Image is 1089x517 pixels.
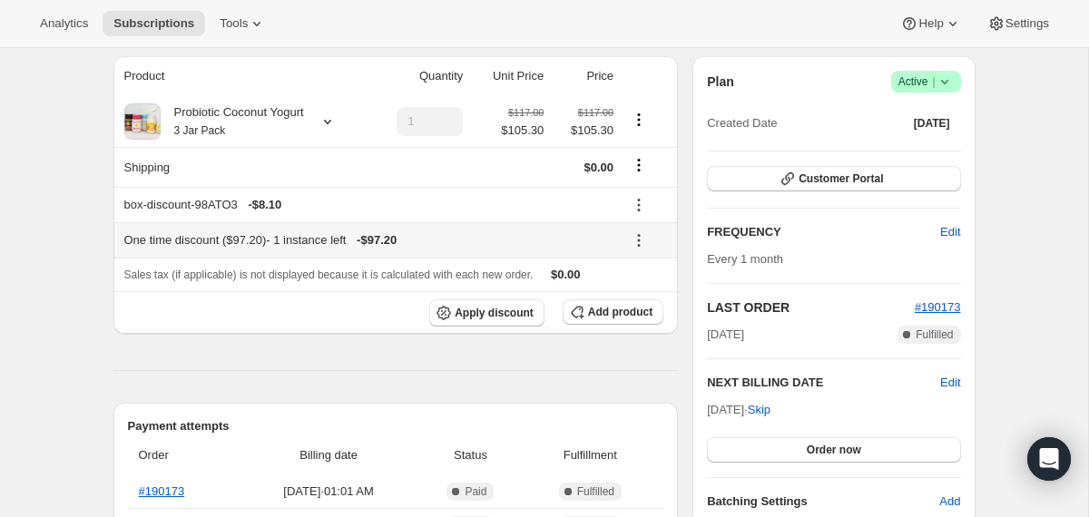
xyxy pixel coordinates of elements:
[940,374,960,392] button: Edit
[244,483,414,501] span: [DATE] · 01:01 AM
[244,446,414,464] span: Billing date
[903,111,961,136] button: [DATE]
[707,73,734,91] h2: Plan
[549,56,619,96] th: Price
[1027,437,1071,481] div: Open Intercom Messenger
[124,231,614,249] div: One time discount ($97.20) - 1 instance left
[707,166,960,191] button: Customer Portal
[932,74,935,89] span: |
[1006,16,1049,31] span: Settings
[898,73,954,91] span: Active
[707,326,744,344] span: [DATE]
[707,298,915,317] h2: LAST ORDER
[429,299,544,327] button: Apply discount
[707,403,770,416] span: [DATE] ·
[707,223,940,241] h2: FREQUENCY
[209,11,277,36] button: Tools
[551,268,581,281] span: $0.00
[624,155,653,175] button: Shipping actions
[124,268,534,281] span: Sales tax (if applicable) is not displayed because it is calculated with each new order.
[578,107,613,118] small: $117.00
[220,16,248,31] span: Tools
[528,446,653,464] span: Fulfillment
[563,299,663,325] button: Add product
[508,107,544,118] small: $117.00
[468,56,549,96] th: Unit Price
[889,11,972,36] button: Help
[807,443,861,457] span: Order now
[501,122,544,140] span: $105.30
[139,484,185,498] a: #190173
[455,306,534,320] span: Apply discount
[124,103,161,140] img: product img
[929,218,971,247] button: Edit
[103,11,205,36] button: Subscriptions
[748,401,770,419] span: Skip
[357,231,397,249] span: - $97.20
[174,124,226,137] small: 3 Jar Pack
[29,11,99,36] button: Analytics
[584,161,613,174] span: $0.00
[113,147,368,187] th: Shipping
[128,417,664,435] h2: Payment attempts
[113,56,368,96] th: Product
[368,56,469,96] th: Quantity
[737,395,781,424] button: Skip
[624,110,653,130] button: Product actions
[124,196,614,214] div: box-discount-98ATO3
[554,122,613,140] span: $105.30
[914,116,950,131] span: [DATE]
[939,493,960,511] span: Add
[707,114,777,132] span: Created Date
[248,196,281,214] span: - $8.10
[799,171,883,186] span: Customer Portal
[918,16,943,31] span: Help
[588,305,652,319] span: Add product
[915,298,961,317] button: #190173
[928,487,971,516] button: Add
[915,300,961,314] a: #190173
[940,223,960,241] span: Edit
[707,437,960,463] button: Order now
[577,484,614,499] span: Fulfilled
[707,374,940,392] h2: NEXT BILLING DATE
[707,252,783,266] span: Every 1 month
[976,11,1060,36] button: Settings
[916,327,953,342] span: Fulfilled
[465,484,486,499] span: Paid
[424,446,516,464] span: Status
[707,493,939,511] h6: Batching Settings
[40,16,88,31] span: Analytics
[113,16,194,31] span: Subscriptions
[128,435,239,475] th: Order
[161,103,304,140] div: Probiotic Coconut Yogurt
